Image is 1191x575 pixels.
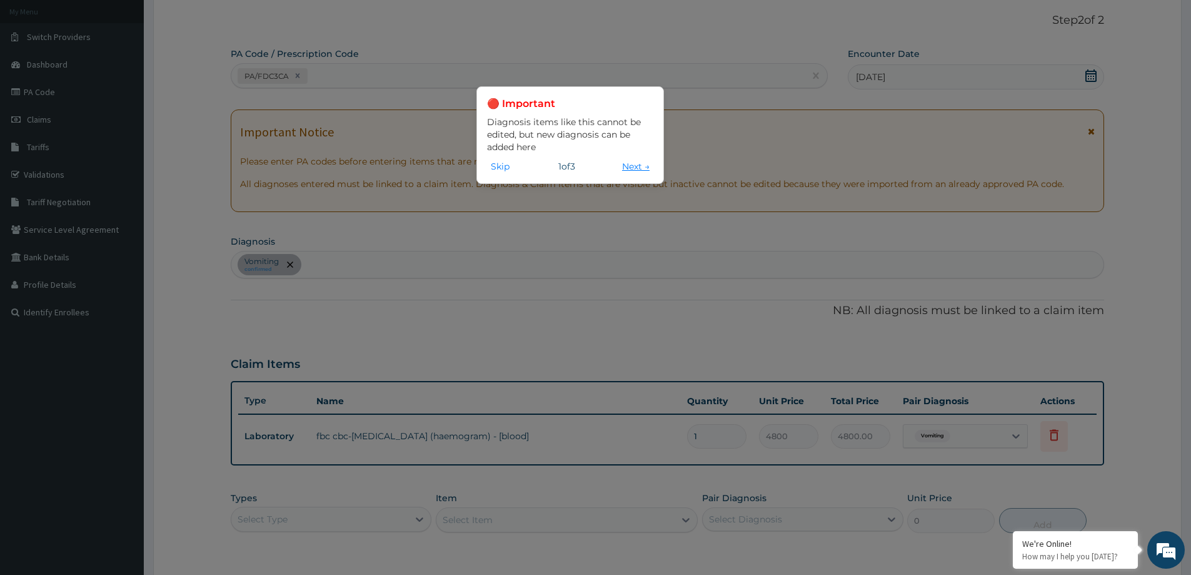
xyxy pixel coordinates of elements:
h3: 🔴 Important [487,97,653,111]
img: d_794563401_company_1708531726252_794563401 [23,63,51,94]
textarea: Type your message and hit 'Enter' [6,342,238,385]
div: We're Online! [1022,538,1128,549]
span: We're online! [73,158,173,284]
div: Chat with us now [65,70,210,86]
button: Skip [487,160,513,173]
div: Minimize live chat window [205,6,235,36]
p: How may I help you today? [1022,551,1128,562]
button: Next → [618,160,653,173]
p: Diagnosis items like this cannot be edited, but new diagnosis can be added here [487,116,653,153]
span: 1 of 3 [558,160,575,173]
